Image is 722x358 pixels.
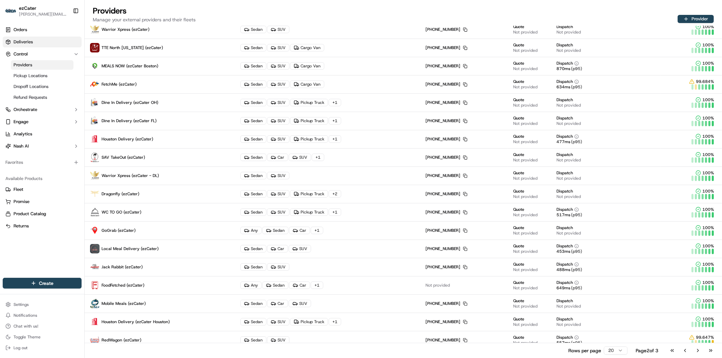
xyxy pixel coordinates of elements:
[240,208,266,216] div: Sedan
[556,157,581,163] span: Not provided
[240,336,266,344] div: Sedan
[14,27,27,33] span: Orders
[14,334,41,340] span: Toggle Theme
[290,190,328,198] div: Pickup Truck
[425,264,467,270] div: [PHONE_NUMBER]
[702,188,714,194] span: 100 %
[702,280,714,285] span: 100 %
[14,323,38,329] span: Chat with us!
[556,212,570,218] span: 517 ms
[102,191,139,197] span: Dragonfly (ezCater)
[102,228,136,233] span: GoGrab (ezCater)
[556,322,581,327] span: Not provided
[19,5,36,12] button: ezCater
[425,155,467,160] div: [PHONE_NUMBER]
[571,285,582,291] span: (p95)
[14,51,28,57] span: Control
[425,45,467,50] div: [PHONE_NUMBER]
[11,60,73,70] a: Providers
[702,134,714,139] span: 100 %
[329,318,341,326] div: + 1
[240,117,266,125] div: Sedan
[289,227,310,234] div: Car
[556,267,570,272] span: 488 ms
[102,100,158,105] span: Dine In Delivery (ezCater OH)
[3,311,82,320] button: Notifications
[289,154,311,161] div: SUV
[556,170,573,176] span: Dispatch
[702,207,714,212] span: 100 %
[267,117,289,125] div: SUV
[513,29,538,35] span: Not provided
[102,118,157,124] span: Dine In Delivery (ezCater FL)
[678,15,714,23] button: Provider
[3,321,82,331] button: Chat with us!
[19,12,67,17] button: [PERSON_NAME][EMAIL_ADDRESS][DOMAIN_NAME]
[267,208,289,216] div: SUV
[262,227,288,234] div: Sedan
[556,340,570,345] span: 557 ms
[102,27,150,32] span: Warrior Xpress (ezCater)
[23,65,111,71] div: Start new chat
[3,157,82,168] div: Favorites
[267,135,289,143] div: SUV
[513,267,538,272] span: Not provided
[267,318,289,326] div: SUV
[513,230,538,236] span: Not provided
[14,302,29,307] span: Settings
[14,345,27,351] span: Log out
[556,316,573,322] span: Dispatch
[23,71,86,77] div: We're available if you need us!
[90,134,100,144] img: houstondeliveryservices_logo.png
[267,99,289,106] div: SUV
[425,27,467,32] div: [PHONE_NUMBER]
[311,227,323,234] div: + 1
[90,43,100,52] img: tte_north_alabama.png
[702,298,714,304] span: 100 %
[513,79,524,84] span: Quote
[102,301,146,306] span: Mobile Meals (ezCater)
[54,95,111,108] a: 💻API Documentation
[556,207,579,212] button: Dispatch
[513,176,538,181] span: Not provided
[556,66,570,71] span: 870 ms
[102,173,159,178] span: Warrior Xpress (ezCater - DL)
[90,317,100,327] img: houstondeliveryservices_logo.png
[102,82,137,87] span: FetchMe (ezCater)
[513,262,524,267] span: Quote
[513,24,524,29] span: Quote
[513,225,524,230] span: Quote
[14,73,47,79] span: Pickup Locations
[240,263,266,271] div: Sedan
[513,134,524,139] span: Quote
[425,228,467,233] div: [PHONE_NUMBER]
[267,172,289,179] div: SUV
[571,212,582,218] span: (p95)
[3,184,82,195] button: Fleet
[240,44,266,51] div: Sedan
[3,173,82,184] div: Available Products
[240,26,266,33] div: Sedan
[702,61,714,66] span: 100 %
[14,107,37,113] span: Orchestrate
[513,298,524,304] span: Quote
[90,281,100,290] img: FoodFetched.jpg
[556,280,579,285] button: Dispatch
[7,65,19,77] img: 1736555255976-a54dd68f-1ca7-489b-9aae-adbdc363a1c4
[513,157,538,163] span: Not provided
[513,280,524,285] span: Quote
[513,322,538,327] span: Not provided
[425,100,467,105] div: [PHONE_NUMBER]
[14,131,32,137] span: Analytics
[513,66,538,71] span: Not provided
[329,117,341,125] div: + 1
[3,221,82,231] button: Returns
[267,300,288,307] div: Car
[3,104,82,115] button: Orchestrate
[425,191,467,197] div: [PHONE_NUMBER]
[702,170,714,176] span: 100 %
[267,245,288,252] div: Car
[513,103,538,108] span: Not provided
[556,230,581,236] span: Not provided
[90,116,100,126] img: v_1242_poe.png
